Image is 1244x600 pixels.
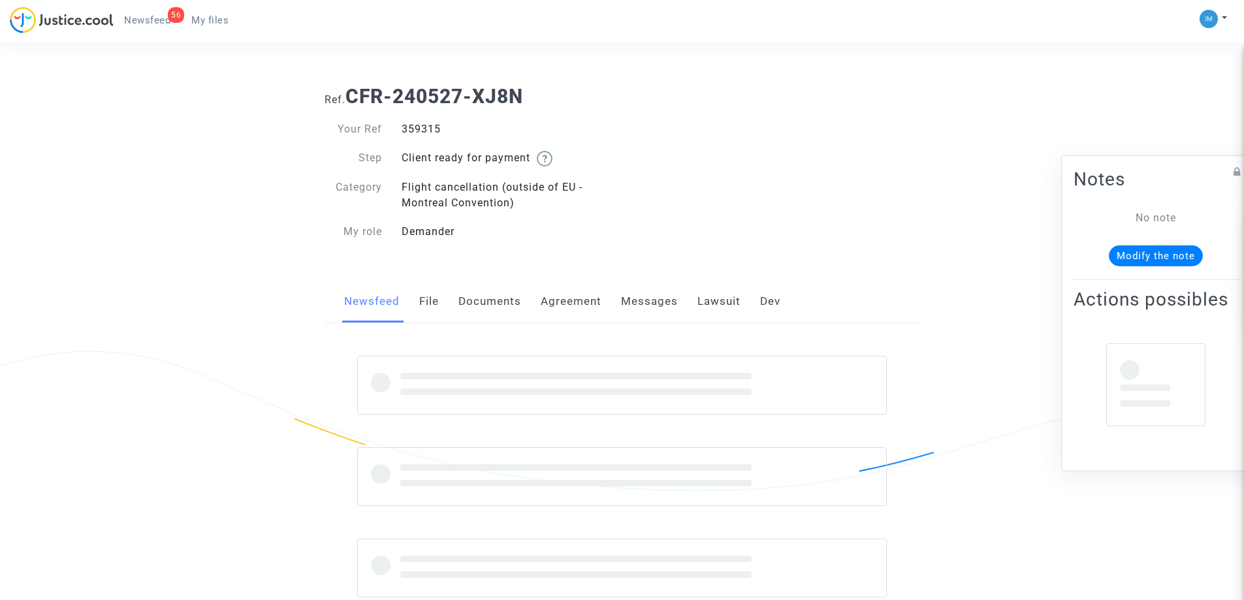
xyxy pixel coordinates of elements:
b: CFR-240527-XJ8N [345,85,523,108]
span: Ref. [325,93,345,106]
a: Dev [760,280,780,323]
div: Category [315,180,392,211]
a: File [419,280,439,323]
div: Your Ref [315,121,392,137]
div: My role [315,224,392,240]
a: Lawsuit [697,280,741,323]
a: My files [181,10,239,30]
div: Demander [392,224,622,240]
div: No note [1093,210,1219,225]
div: Step [315,150,392,166]
a: 56Newsfeed [114,10,181,30]
img: a105443982b9e25553e3eed4c9f672e7 [1200,10,1218,28]
img: help.svg [537,151,552,166]
div: Flight cancellation (outside of EU - Montreal Convention) [392,180,622,211]
a: Messages [621,280,678,323]
img: jc-logo.svg [10,7,114,33]
span: My files [191,14,229,26]
h2: Actions possibles [1074,287,1238,310]
div: 359315 [392,121,622,137]
button: Modify the note [1109,245,1203,266]
a: Newsfeed [344,280,400,323]
span: Newsfeed [124,14,170,26]
h2: Notes [1074,167,1238,190]
a: Agreement [541,280,601,323]
div: Client ready for payment [392,150,622,166]
div: 56 [168,7,184,23]
a: Documents [458,280,521,323]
